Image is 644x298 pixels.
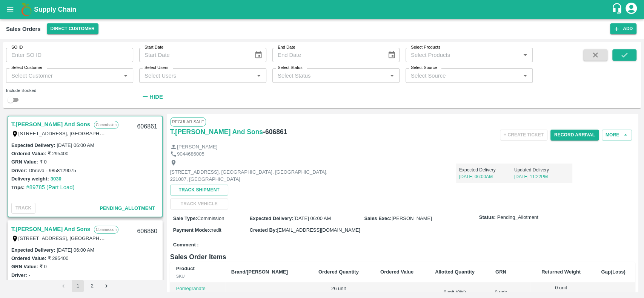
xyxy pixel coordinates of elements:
[278,44,295,50] label: End Date
[11,247,55,253] label: Expected Delivery :
[411,44,440,50] label: Select Products
[408,70,518,80] input: Select Source
[132,118,161,136] div: 606861
[173,241,199,249] label: Comment :
[254,71,264,81] button: Open
[11,272,27,278] label: Driver:
[72,280,84,292] button: page 1
[601,269,625,275] b: Gap(Loss)
[249,227,277,233] label: Created By :
[209,227,221,233] span: credit
[121,71,131,81] button: Open
[173,227,209,233] label: Payment Mode :
[176,285,219,292] p: Pomegranate
[392,215,432,221] span: [PERSON_NAME]
[459,173,514,180] p: [DATE] 06:00AM
[170,185,228,196] button: Track Shipment
[48,151,68,156] label: ₹ 295400
[47,23,98,34] button: Select DC
[263,127,287,137] h6: - 606861
[177,151,204,158] p: 9044686005
[602,130,632,141] button: More
[11,168,27,173] label: Driver:
[100,205,155,211] span: Pending_Allotment
[94,121,118,129] p: Commission
[11,142,55,148] label: Expected Delivery :
[29,168,76,173] label: Dhruva - 9858129075
[459,167,514,173] p: Expected Delivery
[514,173,569,180] p: [DATE] 11:22PM
[318,269,359,275] b: Ordered Quantity
[231,269,288,275] b: Brand/[PERSON_NAME]
[197,215,224,221] span: Commission
[19,2,34,17] img: logo
[11,176,49,182] label: Delivery weight:
[11,159,38,165] label: GRN Value:
[251,48,266,62] button: Choose date
[144,44,163,50] label: Start Date
[387,71,397,81] button: Open
[479,214,496,221] label: Status:
[11,119,90,129] a: T.[PERSON_NAME] And Sons
[514,167,569,173] p: Updated Delivery
[29,272,30,278] label: -
[170,117,206,126] span: Regular Sale
[34,6,76,13] b: Supply Chain
[294,215,331,221] span: [DATE] 06:00 AM
[610,23,636,34] button: Add
[40,159,47,165] label: ₹ 0
[139,90,165,103] button: Hide
[2,1,19,18] button: open drawer
[51,175,61,183] button: 3030
[18,130,247,136] label: [STREET_ADDRESS], [GEOGRAPHIC_DATA], [GEOGRAPHIC_DATA], 221007, [GEOGRAPHIC_DATA]
[272,48,381,62] input: End Date
[520,71,530,81] button: Open
[6,48,133,62] input: Enter SO ID
[6,87,133,94] div: Include Booked
[520,50,530,60] button: Open
[173,215,197,221] label: Sale Type :
[176,266,195,271] b: Product
[139,48,248,62] input: Start Date
[11,185,25,190] label: Trips:
[384,48,399,62] button: Choose date
[144,65,168,71] label: Select Users
[11,264,38,269] label: GRN Value:
[8,70,118,80] input: Select Customer
[170,252,635,262] h6: Sales Order Items
[176,273,219,280] div: SKU
[57,142,94,148] label: [DATE] 06:00 AM
[100,280,112,292] button: Go to next page
[277,227,360,233] span: [EMAIL_ADDRESS][DOMAIN_NAME]
[40,264,47,269] label: ₹ 0
[56,280,114,292] nav: pagination navigation
[11,65,42,71] label: Select Customer
[11,44,23,50] label: SO ID
[34,4,611,15] a: Supply Chain
[141,70,252,80] input: Select Users
[177,144,217,151] p: [PERSON_NAME]
[57,247,94,253] label: [DATE] 06:00 AM
[94,226,118,234] p: Commission
[278,65,303,71] label: Select Status
[249,215,293,221] label: Expected Delivery :
[411,65,437,71] label: Select Source
[435,269,475,275] b: Allotted Quantity
[86,280,98,292] button: Go to page 2
[624,2,638,17] div: account of current user
[170,169,340,183] p: [STREET_ADDRESS], [GEOGRAPHIC_DATA], [GEOGRAPHIC_DATA], 221007, [GEOGRAPHIC_DATA]
[408,50,518,60] input: Select Products
[364,215,392,221] label: Sales Exec :
[550,130,599,141] button: Record Arrival
[11,255,46,261] label: Ordered Value:
[541,269,581,275] b: Returned Weight
[51,280,53,288] button: 0
[18,235,247,241] label: [STREET_ADDRESS], [GEOGRAPHIC_DATA], [GEOGRAPHIC_DATA], 221007, [GEOGRAPHIC_DATA]
[275,70,385,80] input: Select Status
[149,94,163,100] strong: Hide
[170,127,263,137] a: T.[PERSON_NAME] And Sons
[11,151,46,156] label: Ordered Value:
[132,223,161,240] div: 606860
[26,184,74,190] a: #89785 (Part Load)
